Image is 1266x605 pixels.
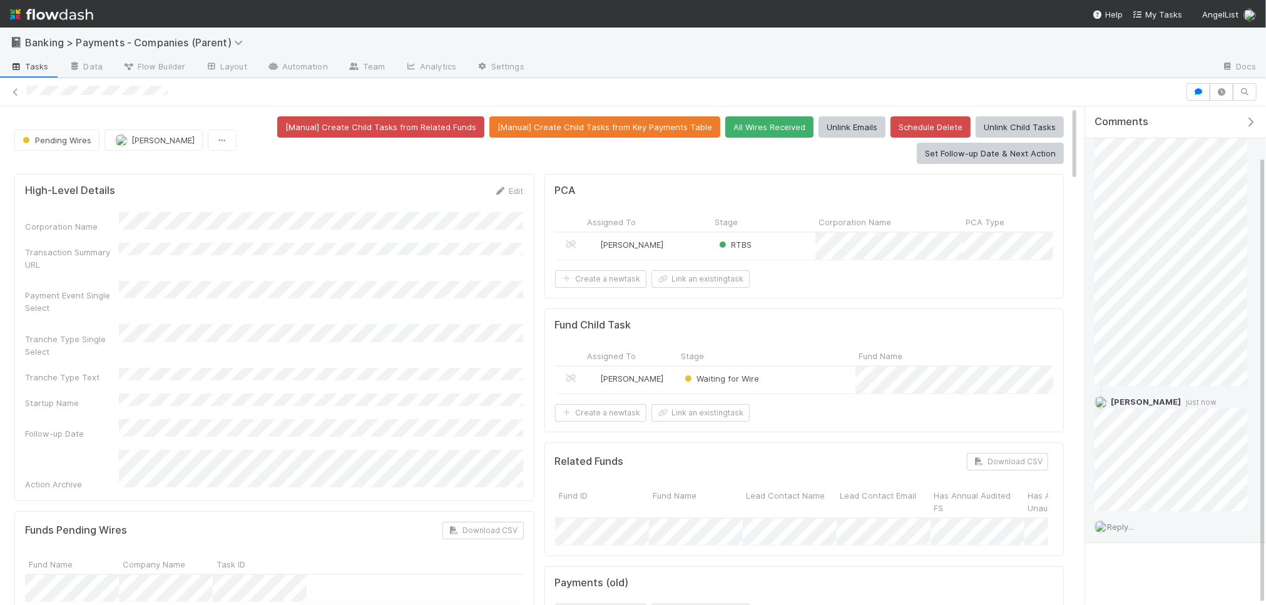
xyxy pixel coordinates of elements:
button: [PERSON_NAME] [105,130,203,151]
h5: Payments (old) [555,577,629,589]
img: avatar_eacbd5bb-7590-4455-a9e9-12dcb5674423.png [1095,396,1107,409]
button: Download CSV [967,453,1048,470]
button: All Wires Received [725,116,814,138]
span: Corporation Name [819,216,892,228]
div: [PERSON_NAME] [588,238,664,251]
button: Unlink Child Tasks [976,116,1064,138]
a: Settings [466,58,534,78]
h5: Fund Child Task [555,319,631,332]
button: [Manual] Create Child Tasks from Key Payments Table [489,116,720,138]
div: Help [1093,8,1123,21]
span: [PERSON_NAME] [1111,397,1181,407]
div: Follow-up Date [25,427,119,440]
div: Fund Name [649,486,743,517]
div: Company Name [119,554,213,574]
button: Set Follow-up Date & Next Action [917,143,1064,164]
div: Fund Name [25,554,119,574]
button: Create a newtask [555,270,646,288]
div: Lead Contact Email [837,486,931,517]
button: [Manual] Create Child Tasks from Related Funds [277,116,484,138]
span: Waiting for Wire [682,374,760,384]
span: Reply... [1107,522,1134,532]
div: Has Annual Unaudited FS [1024,486,1118,517]
a: Data [59,58,113,78]
span: Stage [715,216,738,228]
button: Link an existingtask [651,404,750,422]
span: Tasks [10,60,49,73]
div: Tranche Type Text [25,371,119,384]
h5: Funds Pending Wires [25,524,127,537]
span: Flow Builder [123,60,185,73]
div: Payment Event Single Select [25,289,119,314]
a: Edit [494,186,524,196]
span: PCA Type [966,216,1005,228]
div: Startup Name [25,397,119,409]
img: avatar_c6c9a18c-a1dc-4048-8eac-219674057138.png [115,134,128,146]
div: Transaction Summary URL [25,246,119,271]
img: avatar_09723091-72f1-4609-a252-562f76d82c66.png [589,240,599,250]
button: Unlink Emails [819,116,886,138]
a: Docs [1212,58,1266,78]
img: logo-inverted-e16ddd16eac7371096b0.svg [10,4,93,25]
span: My Tasks [1133,9,1182,19]
img: avatar_eacbd5bb-7590-4455-a9e9-12dcb5674423.png [1243,9,1256,21]
img: avatar_eacbd5bb-7590-4455-a9e9-12dcb5674423.png [1095,521,1107,533]
a: Layout [195,58,257,78]
div: Action Archive [25,478,119,491]
button: Download CSV [442,522,524,539]
div: Lead Contact Name [743,486,837,517]
h5: High-Level Details [25,185,115,197]
button: Link an existingtask [651,270,750,288]
span: Fund Name [859,350,903,362]
span: Stage [681,350,704,362]
a: Team [338,58,395,78]
span: RTBS [717,240,752,250]
button: Schedule Delete [891,116,971,138]
div: Has Annual Audited FS [931,486,1024,517]
span: 📓 [10,37,23,48]
span: Comments [1095,116,1148,128]
span: [PERSON_NAME] [601,374,664,384]
div: Tranche Type Single Select [25,333,119,358]
a: My Tasks [1133,8,1182,21]
span: [PERSON_NAME] [601,240,664,250]
span: Pending Wires [20,135,91,145]
a: Flow Builder [113,58,195,78]
div: [PERSON_NAME] [588,372,664,385]
button: Pending Wires [14,130,100,151]
span: Assigned To [587,350,636,362]
span: Assigned To [587,216,636,228]
span: just now [1181,397,1217,407]
h5: Related Funds [555,455,624,468]
span: AngelList [1202,9,1238,19]
div: Task ID [213,554,307,574]
img: avatar_c6c9a18c-a1dc-4048-8eac-219674057138.png [589,374,599,384]
span: Banking > Payments - Companies (Parent) [25,36,249,49]
div: Corporation Name [25,220,119,233]
span: [PERSON_NAME] [131,135,195,145]
div: Fund ID [555,486,649,517]
h5: PCA [555,185,576,197]
a: Analytics [395,58,466,78]
div: RTBS [717,238,752,251]
a: Automation [257,58,338,78]
button: Create a newtask [555,404,646,422]
div: Waiting for Wire [682,372,760,385]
